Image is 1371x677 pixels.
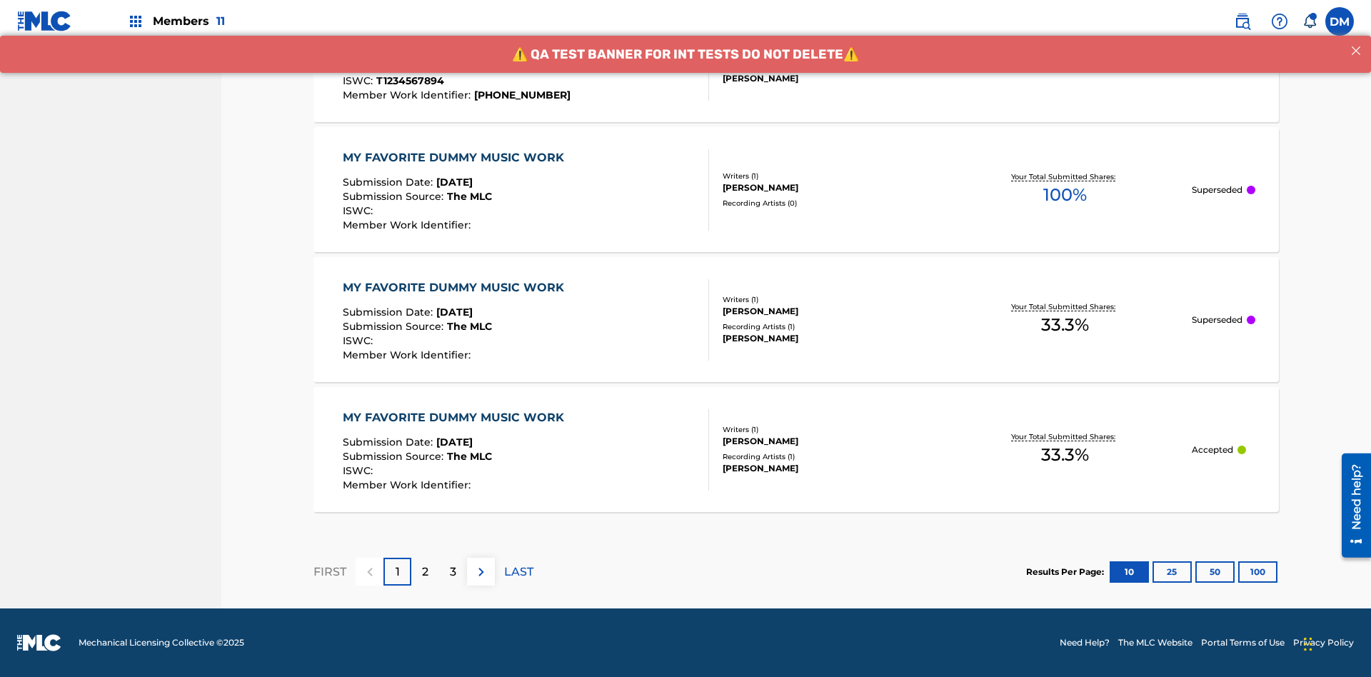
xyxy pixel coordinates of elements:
[723,181,938,194] div: [PERSON_NAME]
[1192,184,1242,196] p: Superseded
[17,11,72,31] img: MLC Logo
[396,563,400,581] p: 1
[436,176,473,189] span: [DATE]
[723,72,938,85] div: [PERSON_NAME]
[313,387,1279,512] a: MY FAVORITE DUMMY MUSIC WORKSubmission Date:[DATE]Submission Source:The MLCISWC:Member Work Ident...
[343,149,571,166] div: MY FAVORITE DUMMY MUSIC WORK
[1195,561,1235,583] button: 50
[343,219,474,231] span: Member Work Identifier :
[343,176,436,189] span: Submission Date :
[343,204,376,217] span: ISWC :
[343,436,436,448] span: Submission Date :
[1234,13,1251,30] img: search
[723,305,938,318] div: [PERSON_NAME]
[343,279,571,296] div: MY FAVORITE DUMMY MUSIC WORK
[1118,636,1192,649] a: The MLC Website
[723,435,938,448] div: [PERSON_NAME]
[447,190,492,203] span: The MLC
[1293,636,1354,649] a: Privacy Policy
[723,451,938,462] div: Recording Artists ( 1 )
[343,348,474,361] span: Member Work Identifier :
[1271,13,1288,30] img: help
[1152,561,1192,583] button: 25
[436,306,473,319] span: [DATE]
[1302,14,1317,29] div: Notifications
[1060,636,1110,649] a: Need Help?
[313,257,1279,382] a: MY FAVORITE DUMMY MUSIC WORKSubmission Date:[DATE]Submission Source:The MLCISWC:Member Work Ident...
[512,11,859,26] span: ⚠️ QA TEST BANNER FOR INT TESTS DO NOT DELETE⚠️
[313,127,1279,252] a: MY FAVORITE DUMMY MUSIC WORKSubmission Date:[DATE]Submission Source:The MLCISWC:Member Work Ident...
[1043,182,1087,208] span: 100 %
[1192,443,1233,456] p: Accepted
[1026,566,1108,578] p: Results Per Page:
[422,563,428,581] p: 2
[343,320,447,333] span: Submission Source :
[1228,7,1257,36] a: Public Search
[1304,623,1312,666] div: Drag
[1238,561,1277,583] button: 100
[447,320,492,333] span: The MLC
[1011,301,1119,312] p: Your Total Submitted Shares:
[1041,312,1089,338] span: 33.3 %
[343,190,447,203] span: Submission Source :
[376,74,444,87] span: T1234567894
[153,13,225,29] span: Members
[313,563,346,581] p: FIRST
[1041,442,1089,468] span: 33.3 %
[343,89,474,101] span: Member Work Identifier :
[723,198,938,209] div: Recording Artists ( 0 )
[723,171,938,181] div: Writers ( 1 )
[343,409,571,426] div: MY FAVORITE DUMMY MUSIC WORK
[127,13,144,30] img: Top Rightsholders
[1192,314,1242,326] p: Superseded
[723,332,938,345] div: [PERSON_NAME]
[723,462,938,475] div: [PERSON_NAME]
[450,563,456,581] p: 3
[1265,7,1294,36] div: Help
[216,14,225,28] span: 11
[1325,7,1354,36] div: User Menu
[1201,636,1285,649] a: Portal Terms of Use
[1331,448,1371,565] iframe: Resource Center
[1110,561,1149,583] button: 10
[504,563,533,581] p: LAST
[474,89,571,101] span: [PHONE_NUMBER]
[723,294,938,305] div: Writers ( 1 )
[343,450,447,463] span: Submission Source :
[436,436,473,448] span: [DATE]
[343,478,474,491] span: Member Work Identifier :
[1011,171,1119,182] p: Your Total Submitted Shares:
[473,563,490,581] img: right
[343,334,376,347] span: ISWC :
[1300,608,1371,677] iframe: Chat Widget
[79,636,244,649] span: Mechanical Licensing Collective © 2025
[723,424,938,435] div: Writers ( 1 )
[343,464,376,477] span: ISWC :
[343,74,376,87] span: ISWC :
[447,450,492,463] span: The MLC
[723,321,938,332] div: Recording Artists ( 1 )
[343,306,436,319] span: Submission Date :
[1011,431,1119,442] p: Your Total Submitted Shares:
[17,634,61,651] img: logo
